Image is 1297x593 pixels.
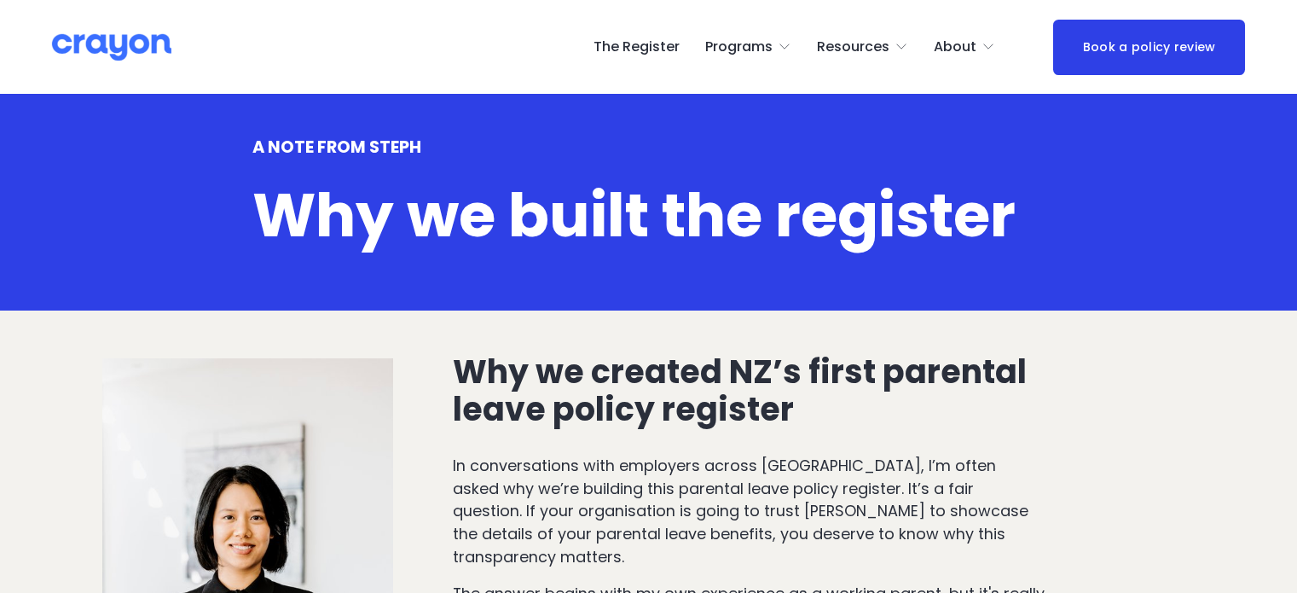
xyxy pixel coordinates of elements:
[817,33,908,61] a: folder dropdown
[252,173,1016,258] span: Why we built the register
[252,137,1045,157] h4: A NOTE FROM STEPH
[453,455,1045,569] p: In conversations with employers across [GEOGRAPHIC_DATA], I’m often asked why we’re building this...
[934,33,995,61] a: folder dropdown
[817,35,889,60] span: Resources
[52,32,171,62] img: Crayon
[453,353,1045,427] h3: Why we created NZ’s first parental leave policy register
[1053,20,1245,75] a: Book a policy review
[593,33,680,61] a: The Register
[705,35,773,60] span: Programs
[934,35,976,60] span: About
[705,33,791,61] a: folder dropdown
